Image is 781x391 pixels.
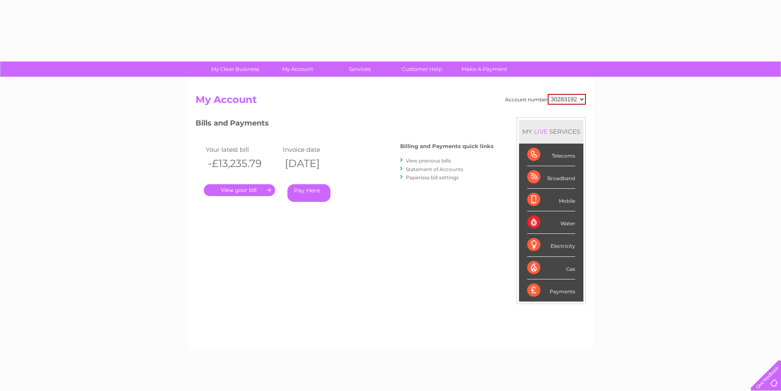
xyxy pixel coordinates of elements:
[264,62,331,77] a: My Account
[204,184,275,196] a: .
[287,184,330,202] a: Pay Here
[527,144,575,166] div: Telecoms
[406,174,459,181] a: Paperless bill settings
[281,155,358,172] th: [DATE]
[527,279,575,302] div: Payments
[196,117,494,132] h3: Bills and Payments
[527,189,575,211] div: Mobile
[505,94,586,105] div: Account number
[519,120,583,143] div: MY SERVICES
[196,94,586,110] h2: My Account
[527,257,575,279] div: Gas
[532,128,549,135] div: LIVE
[201,62,269,77] a: My Clear Business
[204,155,281,172] th: -£13,235.79
[281,144,358,155] td: Invoice date
[527,234,575,256] div: Electricity
[451,62,518,77] a: Make A Payment
[527,166,575,189] div: Broadband
[400,143,494,149] h4: Billing and Payments quick links
[204,144,281,155] td: Your latest bill
[406,158,451,164] a: View previous bills
[527,211,575,234] div: Water
[326,62,394,77] a: Services
[388,62,456,77] a: Customer Help
[406,166,463,172] a: Statement of Accounts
